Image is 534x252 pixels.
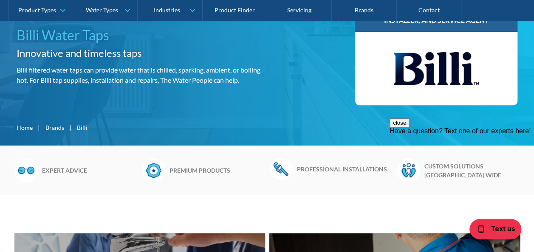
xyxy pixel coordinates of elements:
img: Glasses [14,158,38,182]
a: Home [17,123,33,132]
iframe: podium webchat widget prompt [390,118,534,220]
a: Brands [45,123,64,132]
img: Billi [394,40,479,97]
img: Badge [142,158,165,182]
div: | [68,122,73,132]
div: Industries [153,7,180,14]
img: Wrench [269,158,293,179]
div: | [37,122,41,132]
h6: Professional installations [297,165,393,174]
iframe: podium webchat widget bubble [449,210,534,252]
div: Water Types [86,7,118,14]
p: Billi filtered water taps can provide water that is chilled, sparking, ambient, or boiling hot. F... [17,65,264,85]
h6: Expert advice [42,166,138,175]
h6: Premium products [170,166,265,175]
h2: Innovative and timeless taps [17,45,264,61]
div: Billi [77,123,88,132]
div: Product Types [18,7,56,14]
h1: Billi Water Taps [17,25,264,45]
